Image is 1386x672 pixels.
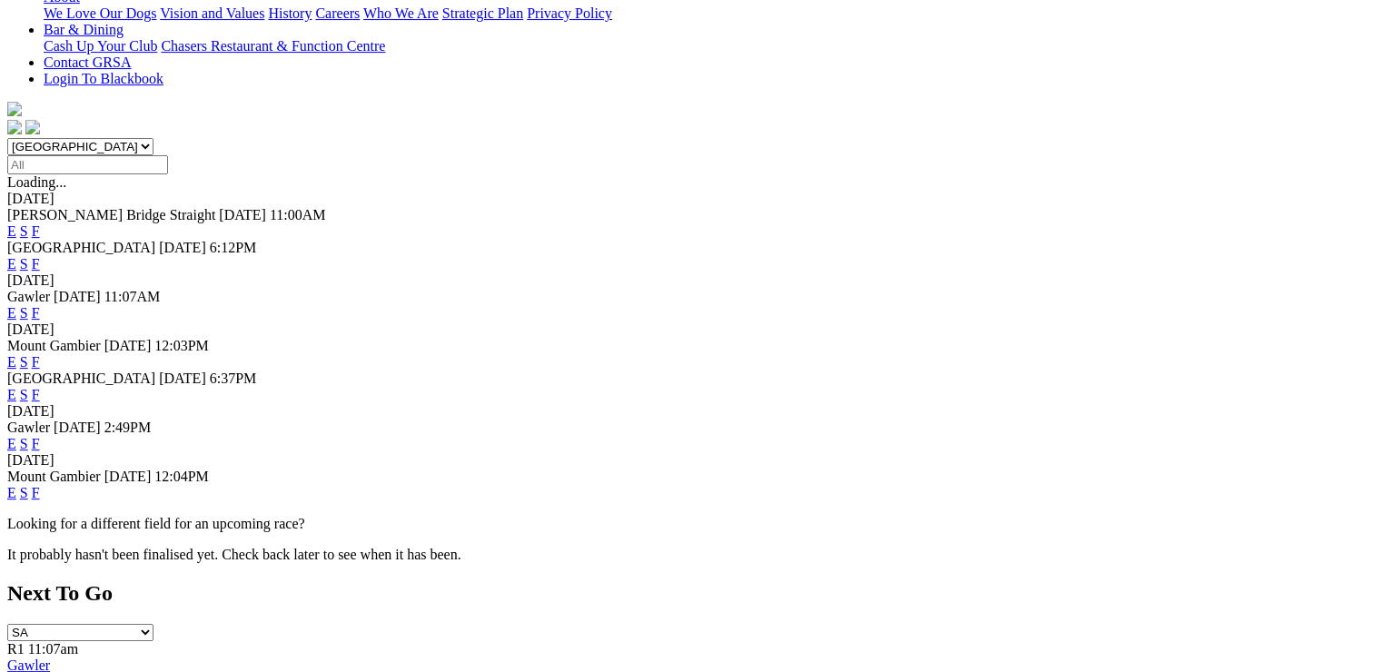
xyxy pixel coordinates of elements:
a: We Love Our Dogs [44,5,156,21]
div: Bar & Dining [44,38,1379,54]
span: R1 [7,641,25,657]
a: Vision and Values [160,5,264,21]
span: [PERSON_NAME] Bridge Straight [7,207,215,222]
div: [DATE] [7,321,1379,338]
a: F [32,387,40,402]
span: 2:49PM [104,420,152,435]
a: Careers [315,5,360,21]
h2: Next To Go [7,581,1379,606]
span: 6:12PM [210,240,257,255]
span: Gawler [7,420,50,435]
input: Select date [7,155,168,174]
span: 11:00AM [270,207,326,222]
a: F [32,305,40,321]
a: Privacy Policy [527,5,612,21]
span: 12:03PM [154,338,209,353]
a: E [7,305,16,321]
span: 6:37PM [210,371,257,386]
span: [GEOGRAPHIC_DATA] [7,240,155,255]
span: [DATE] [159,371,206,386]
partial: It probably hasn't been finalised yet. Check back later to see when it has been. [7,547,461,562]
img: facebook.svg [7,120,22,134]
a: S [20,305,28,321]
a: Cash Up Your Club [44,38,157,54]
a: Bar & Dining [44,22,124,37]
a: E [7,387,16,402]
div: [DATE] [7,191,1379,207]
a: Login To Blackbook [44,71,163,86]
a: E [7,223,16,239]
a: E [7,354,16,370]
img: logo-grsa-white.png [7,102,22,116]
a: Contact GRSA [44,54,131,70]
span: Mount Gambier [7,469,101,484]
span: 11:07AM [104,289,161,304]
span: [DATE] [104,338,152,353]
span: Gawler [7,289,50,304]
a: S [20,223,28,239]
span: Mount Gambier [7,338,101,353]
div: About [44,5,1379,22]
a: F [32,485,40,500]
a: S [20,436,28,451]
div: [DATE] [7,403,1379,420]
a: Strategic Plan [442,5,523,21]
span: [DATE] [54,289,101,304]
a: Who We Are [363,5,439,21]
span: [DATE] [159,240,206,255]
a: F [32,223,40,239]
p: Looking for a different field for an upcoming race? [7,516,1379,532]
div: [DATE] [7,272,1379,289]
a: F [32,436,40,451]
img: twitter.svg [25,120,40,134]
a: Chasers Restaurant & Function Centre [161,38,385,54]
div: [DATE] [7,452,1379,469]
a: E [7,256,16,272]
a: S [20,387,28,402]
span: 11:07am [28,641,78,657]
span: 12:04PM [154,469,209,484]
span: Loading... [7,174,66,190]
a: S [20,485,28,500]
a: E [7,436,16,451]
span: [DATE] [104,469,152,484]
a: E [7,485,16,500]
span: [DATE] [54,420,101,435]
a: S [20,354,28,370]
a: S [20,256,28,272]
a: History [268,5,312,21]
span: [DATE] [219,207,266,222]
span: [GEOGRAPHIC_DATA] [7,371,155,386]
a: F [32,256,40,272]
a: F [32,354,40,370]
